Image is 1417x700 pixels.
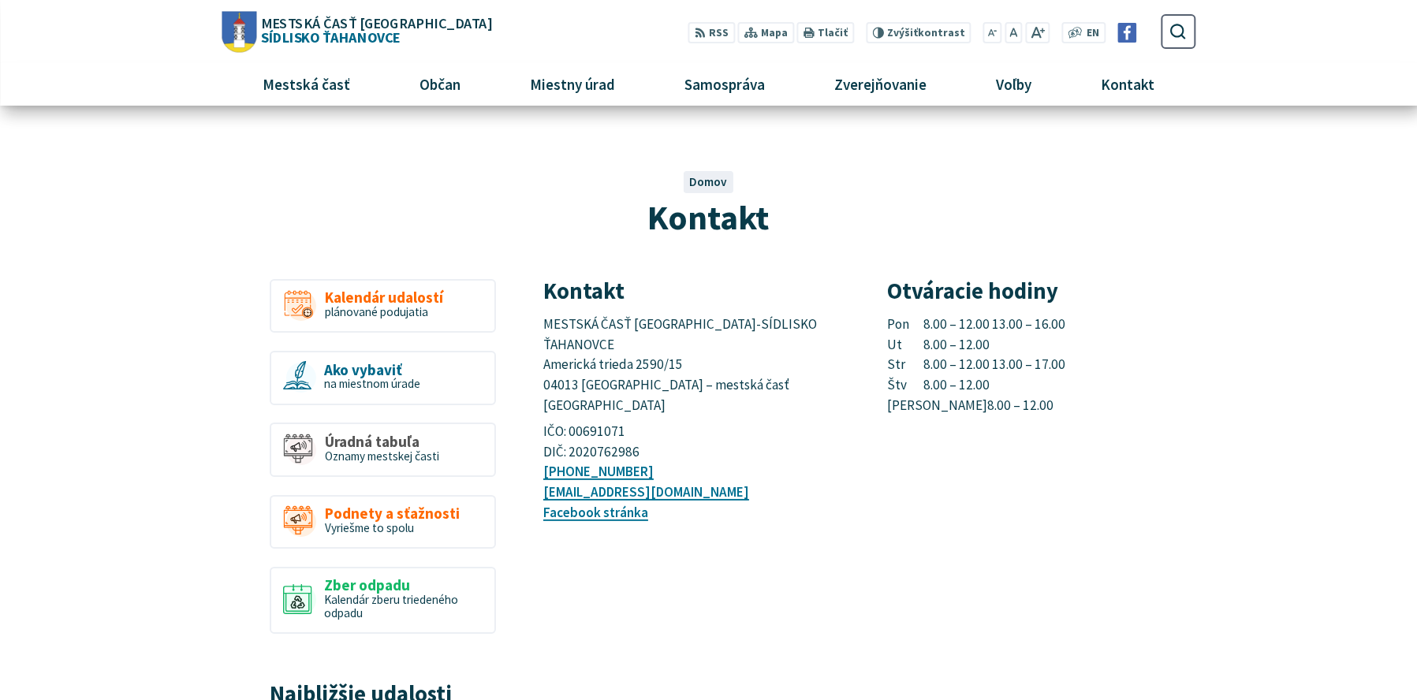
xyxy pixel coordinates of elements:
[270,279,496,333] a: Kalendár udalostí plánované podujatia
[990,63,1038,106] span: Voľby
[543,483,749,501] a: [EMAIL_ADDRESS][DOMAIN_NAME]
[797,22,854,43] button: Tlačiť
[222,11,256,52] img: Prejsť na domovskú stránku
[983,22,1002,43] button: Zmenšiť veľkosť písma
[1087,25,1099,42] span: EN
[1005,22,1022,43] button: Nastaviť pôvodnú veľkosť písma
[818,27,848,39] span: Tlačiť
[709,25,729,42] span: RSS
[543,463,654,480] a: [PHONE_NUMBER]
[324,362,420,378] span: Ako vybaviť
[325,520,414,535] span: Vyriešme to spolu
[325,449,439,464] span: Oznamy mestskej časti
[543,279,851,303] h3: Kontakt
[390,63,489,106] a: Občan
[256,63,356,106] span: Mestská časť
[866,22,971,43] button: Zvýšiťkontrast
[761,25,788,42] span: Mapa
[887,27,965,39] span: kontrast
[806,63,956,106] a: Zverejňovanie
[688,22,735,43] a: RSS
[270,423,496,477] a: Úradná tabuľa Oznamy mestskej časti
[1083,25,1104,42] a: EN
[968,63,1061,106] a: Voľby
[325,289,443,306] span: Kalendár udalostí
[678,63,770,106] span: Samospráva
[233,63,378,106] a: Mestská časť
[1117,23,1137,43] img: Prejsť na Facebook stránku
[656,63,794,106] a: Samospráva
[270,351,496,405] a: Ako vybaviť na miestnom úrade
[829,63,933,106] span: Zverejňovanie
[1095,63,1161,106] span: Kontakt
[325,434,439,450] span: Úradná tabuľa
[543,422,851,462] p: IČO: 00691071 DIČ: 2020762986
[261,16,491,30] span: Mestská časť [GEOGRAPHIC_DATA]
[270,495,496,549] a: Podnety a sťažnosti Vyriešme to spolu
[1072,63,1184,106] a: Kontakt
[888,375,924,396] span: Štv
[543,504,648,521] a: Facebook stránka
[543,315,819,414] span: MESTSKÁ ČASŤ [GEOGRAPHIC_DATA]-SÍDLISKO ŤAHANOVCE Americká trieda 2590/15 04013 [GEOGRAPHIC_DATA]...
[888,315,924,335] span: Pon
[324,577,483,594] span: Zber odpadu
[413,63,466,106] span: Občan
[888,335,924,356] span: Ut
[887,26,918,39] span: Zvýšiť
[325,505,460,522] span: Podnety a sťažnosti
[738,22,794,43] a: Mapa
[1025,22,1050,43] button: Zväčšiť veľkosť písma
[324,376,420,391] span: na miestnom úrade
[689,174,727,189] a: Domov
[888,279,1195,303] h3: Otváracie hodiny
[524,63,621,106] span: Miestny úrad
[647,195,769,239] span: Kontakt
[324,592,458,620] span: Kalendár zberu triedeného odpadu
[325,304,428,319] span: plánované podujatia
[888,315,1195,415] p: 8.00 – 12.00 13.00 – 16.00 8.00 – 12.00 8.00 – 12.00 13.00 – 17.00 8.00 – 12.00 8.00 – 12.00
[501,63,643,106] a: Miestny úrad
[888,396,988,416] span: [PERSON_NAME]
[256,16,491,44] span: Sídlisko Ťahanovce
[270,567,496,634] a: Zber odpadu Kalendár zberu triedeného odpadu
[222,11,491,52] a: Logo Sídlisko Ťahanovce, prejsť na domovskú stránku.
[888,355,924,375] span: Str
